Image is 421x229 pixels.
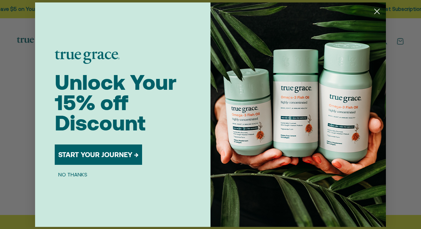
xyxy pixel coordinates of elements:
img: logo placeholder [55,50,120,64]
button: Close dialog [371,5,383,18]
button: START YOUR JOURNEY → [55,144,142,165]
span: Unlock Your 15% off Discount [55,70,176,135]
img: 098727d5-50f8-4f9b-9554-844bb8da1403.jpeg [210,2,386,227]
button: NO THANKS [55,170,91,179]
